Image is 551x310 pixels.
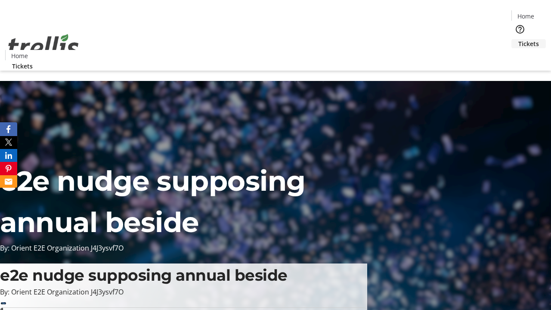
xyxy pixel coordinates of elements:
span: Home [517,12,534,21]
a: Tickets [5,62,40,71]
span: Home [11,51,28,60]
button: Help [511,21,529,38]
img: Orient E2E Organization J4J3ysvf7O's Logo [5,25,82,68]
a: Home [512,12,539,21]
span: Tickets [518,39,539,48]
a: Tickets [511,39,546,48]
span: Tickets [12,62,33,71]
button: Cart [511,48,529,65]
a: Home [6,51,33,60]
